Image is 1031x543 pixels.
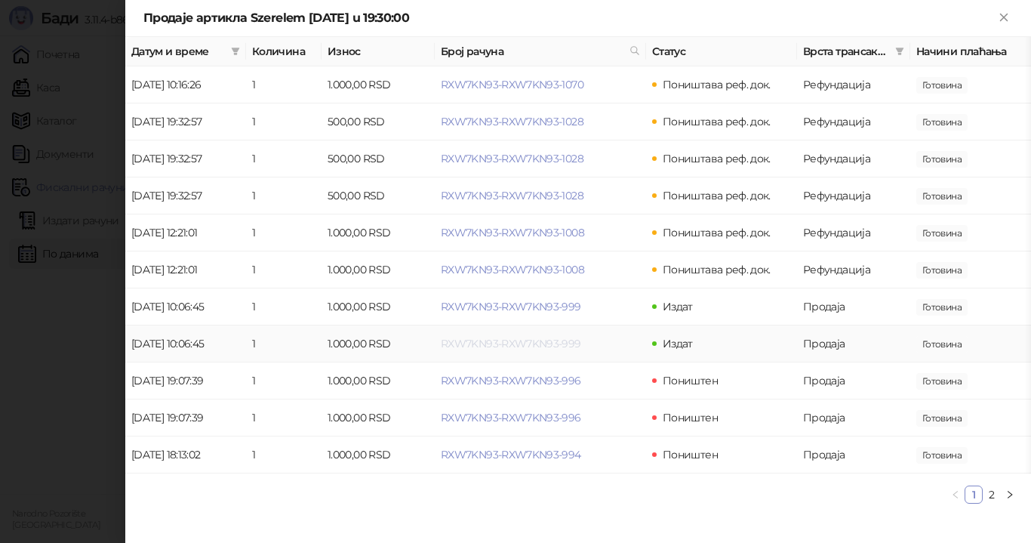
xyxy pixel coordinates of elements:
td: 1 [246,288,322,325]
button: RXW7KN93-RXW7KN93-1028 [441,115,583,128]
span: filter [895,47,904,56]
span: 10.001.000,00 [916,225,968,242]
td: 1.000,00 RSD [322,437,435,474]
span: 10.001.000,00 [916,299,968,316]
td: 1 [246,214,322,251]
a: 1 [965,486,982,503]
td: 500,00 RSD [322,103,435,140]
td: 500,00 RSD [322,140,435,177]
span: Поништен [663,374,718,387]
th: Врста трансакције [797,37,910,66]
td: 1.000,00 RSD [322,214,435,251]
td: 1.000,00 RSD [322,325,435,363]
span: right [1005,490,1014,499]
span: 10.001.000,00 [916,336,968,353]
span: 10.001.000,00 [916,373,968,390]
button: RXW7KN93-RXW7KN93-1070 [441,78,583,91]
span: 1.000,00 [916,447,968,464]
td: [DATE] 18:13:02 [125,437,246,474]
td: Продаја [797,363,910,400]
button: RXW7KN93-RXW7KN93-1008 [441,263,584,276]
td: Продаја [797,288,910,325]
td: [DATE] 10:16:26 [125,66,246,103]
td: 1 [246,400,322,437]
button: left [946,486,965,504]
td: Продаја [797,400,910,437]
span: RXW7KN93-RXW7KN93-996 [441,411,581,424]
span: Поништен [663,448,718,461]
td: [DATE] 12:21:01 [125,214,246,251]
span: Поништава реф. док. [663,226,771,239]
a: 2 [983,486,1000,503]
td: Рефундација [797,214,910,251]
span: Датум и време [131,43,225,60]
td: [DATE] 19:07:39 [125,363,246,400]
th: Износ [322,37,435,66]
td: Продаја [797,437,910,474]
span: Поништава реф. док. [663,78,771,91]
span: Издат [663,300,693,313]
li: Следећа страна [1001,486,1019,504]
td: 1 [246,251,322,288]
td: 1 [246,363,322,400]
td: 1 [246,325,322,363]
li: 1 [965,486,983,504]
td: 1 [246,66,322,103]
span: Врста трансакције [803,43,889,60]
td: [DATE] 19:32:57 [125,177,246,214]
td: Рефундација [797,251,910,288]
span: 10.001.000,00 [916,410,968,427]
td: [DATE] 12:21:01 [125,251,246,288]
button: RXW7KN93-RXW7KN93-994 [441,448,581,461]
td: Рефундација [797,66,910,103]
span: 10.001.000,00 [916,262,968,279]
span: Поништава реф. док. [663,263,771,276]
li: 2 [983,486,1001,504]
td: Рефундација [797,140,910,177]
span: Поништава реф. док. [663,115,771,128]
span: 500.500.500,00 [916,151,968,168]
span: filter [228,40,243,63]
button: Close [995,9,1013,27]
td: 500,00 RSD [322,177,435,214]
button: RXW7KN93-RXW7KN93-999 [441,337,581,350]
td: 1.000,00 RSD [322,400,435,437]
span: Издат [663,337,693,350]
button: RXW7KN93-RXW7KN93-996 [441,374,581,387]
td: Рефундација [797,103,910,140]
button: RXW7KN93-RXW7KN93-1028 [441,152,583,165]
td: [DATE] 19:32:57 [125,103,246,140]
button: RXW7KN93-RXW7KN93-1008 [441,226,584,239]
td: 1.000,00 RSD [322,288,435,325]
div: Продаје артикла Szerelem [DATE] u 19:30:00 [143,9,995,27]
td: 1.000,00 RSD [322,66,435,103]
span: left [951,490,960,499]
span: 500.500.500,00 [916,188,968,205]
td: 1.000,00 RSD [322,363,435,400]
td: 1 [246,177,322,214]
button: RXW7KN93-RXW7KN93-999 [441,300,581,313]
button: right [1001,486,1019,504]
td: [DATE] 10:06:45 [125,325,246,363]
span: Поништен [663,411,718,424]
span: filter [892,40,907,63]
td: 1 [246,140,322,177]
th: Количина [246,37,322,66]
li: Претходна страна [946,486,965,504]
td: Продаја [797,325,910,363]
span: filter [231,47,240,56]
span: 500.500.500,00 [916,114,968,131]
td: 1 [246,103,322,140]
span: Број рачуна [441,43,623,60]
td: [DATE] 10:06:45 [125,288,246,325]
button: RXW7KN93-RXW7KN93-1028 [441,189,583,202]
